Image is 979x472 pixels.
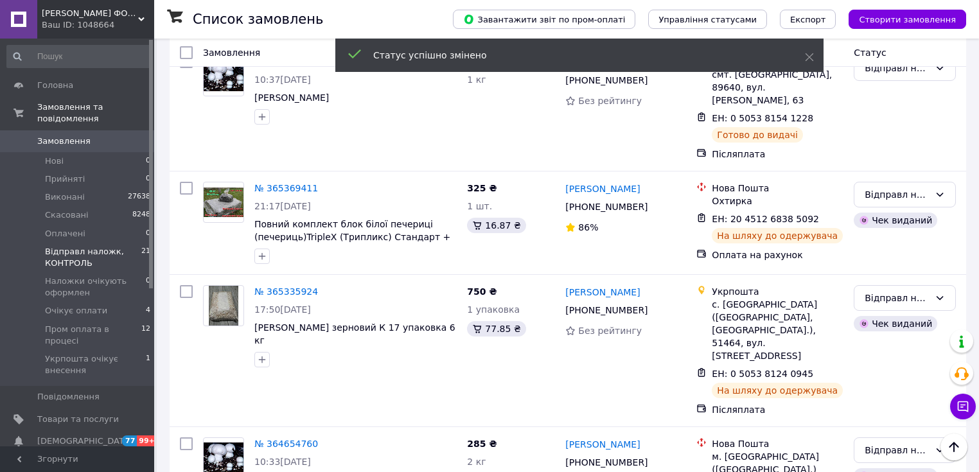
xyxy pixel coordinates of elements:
a: [PERSON_NAME] [254,92,329,103]
span: Пром оплата в процесі [45,324,141,347]
button: Експорт [780,10,836,29]
span: 27638 [128,191,150,203]
span: Скасовані [45,209,89,221]
span: Виконані [45,191,85,203]
div: На шляху до одержувача [712,228,843,243]
a: [PERSON_NAME] [565,438,640,451]
h1: Список замовлень [193,12,323,27]
div: 16.87 ₴ [467,218,525,233]
span: Експорт [790,15,826,24]
span: 10:33[DATE] [254,457,311,467]
span: 1 кг [467,74,486,85]
span: Прийняті [45,173,85,185]
div: [PHONE_NUMBER] [563,71,650,89]
span: Дари Природи ФОП Жуковський Т.А. [42,8,138,19]
span: 12 [141,324,150,347]
div: Відправл наложк, КОНТРОЛЬ [865,188,930,202]
span: ЕН: 20 4512 6838 5092 [712,214,819,224]
img: Фото товару [209,286,239,326]
span: 325 ₴ [467,183,497,193]
div: смт. [GEOGRAPHIC_DATA], 89640, вул. [PERSON_NAME], 63 [712,68,843,107]
div: Оплата на рахунок [712,249,843,261]
span: 1 [146,353,150,376]
span: 10:37[DATE] [254,74,311,85]
span: [DEMOGRAPHIC_DATA] [37,435,132,447]
span: Статус [854,48,886,58]
a: № 364654760 [254,439,318,449]
a: Створити замовлення [836,13,966,24]
span: Замовлення та повідомлення [37,101,154,125]
span: Наложки очікують оформлен [45,275,146,299]
span: 285 ₴ [467,439,497,449]
button: Чат з покупцем [950,394,976,419]
div: Статус успішно змінено [373,49,773,62]
div: Чек виданий [854,316,937,331]
a: Фото товару [203,55,244,96]
span: ЕН: 0 5053 8154 1228 [712,113,813,123]
a: [PERSON_NAME] [565,286,640,299]
span: 77 [122,435,137,446]
span: Укрпошта очікує внесення [45,353,146,376]
span: ЕН: 0 5053 8124 0945 [712,369,813,379]
span: 86% [578,222,598,232]
div: Відправл наложк, КОНТРОЛЬ [865,443,930,457]
div: Охтирка [712,195,843,207]
a: № 365369411 [254,183,318,193]
span: Головна [37,80,73,91]
span: 4 [146,305,150,317]
button: Управління статусами [648,10,767,29]
input: Пошук [6,45,152,68]
button: Завантажити звіт по пром-оплаті [453,10,635,29]
div: [PHONE_NUMBER] [563,301,650,319]
span: Завантажити звіт по пром-оплаті [463,13,625,25]
span: Створити замовлення [859,15,956,24]
button: Створити замовлення [849,10,966,29]
span: Без рейтингу [578,326,642,336]
span: 0 [146,275,150,299]
span: Замовлення [203,48,260,58]
span: 0 [146,228,150,240]
span: 17:50[DATE] [254,304,311,315]
span: 1 шт. [467,201,492,211]
div: Укрпошта [712,285,843,298]
span: Управління статусами [658,15,757,24]
span: Нові [45,155,64,167]
div: Відправл наложк, КОНТРОЛЬ [865,61,930,75]
span: 0 [146,173,150,185]
div: Ваш ID: 1048664 [42,19,154,31]
div: с. [GEOGRAPHIC_DATA] ([GEOGRAPHIC_DATA], [GEOGRAPHIC_DATA].), 51464, вул. [STREET_ADDRESS] [712,298,843,362]
img: Фото товару [204,60,243,92]
span: 21 [141,246,150,269]
button: Наверх [940,433,967,460]
a: Фото товару [203,182,244,223]
div: [PHONE_NUMBER] [563,198,650,216]
div: Післяплата [712,148,843,161]
a: [PERSON_NAME] [565,182,640,195]
span: Відправл наложк, КОНТРОЛЬ [45,246,141,269]
span: 2 кг [467,457,486,467]
div: 77.85 ₴ [467,321,525,337]
a: № 365335924 [254,286,318,297]
span: Замовлення [37,135,91,147]
span: 0 [146,155,150,167]
span: 99+ [137,435,158,446]
span: 750 ₴ [467,286,497,297]
span: Без рейтингу [578,96,642,106]
span: 1 упаковка [467,304,520,315]
div: Нова Пошта [712,182,843,195]
span: 21:17[DATE] [254,201,311,211]
a: [PERSON_NAME] зерновий К 17 упаковка 6 кг [254,322,455,345]
div: Відправл наложк, КОНТРОЛЬ [865,291,930,305]
div: Післяплата [712,403,843,416]
div: На шляху до одержувача [712,383,843,398]
span: Очікує оплати [45,305,107,317]
div: [PHONE_NUMBER] [563,453,650,471]
img: Фото товару [204,188,243,218]
div: Готово до видачі [712,127,803,143]
span: Оплачені [45,228,85,240]
div: Нова Пошта [712,437,843,450]
span: Товари та послуги [37,414,119,425]
span: Повідомлення [37,391,100,403]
